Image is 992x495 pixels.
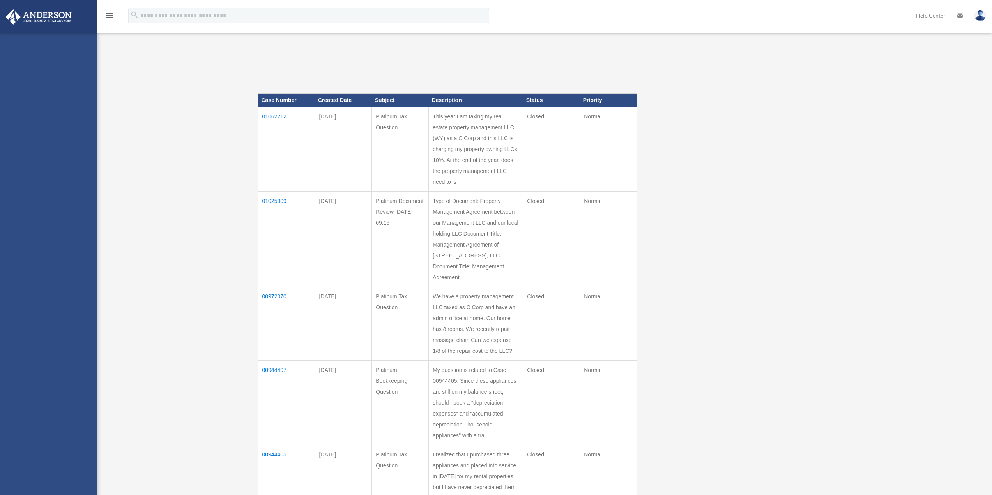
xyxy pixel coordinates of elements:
[523,287,580,361] td: Closed
[523,361,580,445] td: Closed
[429,287,523,361] td: We have a property management LLC taxed as C Corp and have an admin office at home. Our home has ...
[580,94,637,107] th: Priority
[258,192,315,287] td: 01025909
[258,94,315,107] th: Case Number
[429,94,523,107] th: Description
[315,107,372,192] td: [DATE]
[372,94,429,107] th: Subject
[315,287,372,361] td: [DATE]
[429,107,523,192] td: This year I am taxing my real estate property management LLC (WY) as a C Corp and this LLC is cha...
[974,10,986,21] img: User Pic
[429,361,523,445] td: My question is related to Case 00944405. Since these appliances are still on my balance sheet, sh...
[523,94,580,107] th: Status
[315,361,372,445] td: [DATE]
[429,192,523,287] td: Type of Document: Property Management Agreement between our Management LLC and our local holding ...
[258,107,315,192] td: 01062212
[372,107,429,192] td: Platinum Tax Question
[258,287,315,361] td: 00972070
[258,361,315,445] td: 00944407
[372,192,429,287] td: Platinum Document Review [DATE] 09:15
[580,107,637,192] td: Normal
[523,192,580,287] td: Closed
[372,287,429,361] td: Platinum Tax Question
[105,14,115,20] a: menu
[580,192,637,287] td: Normal
[372,361,429,445] td: Platinum Bookkeeping Question
[315,192,372,287] td: [DATE]
[315,94,372,107] th: Created Date
[580,287,637,361] td: Normal
[105,11,115,20] i: menu
[4,9,74,25] img: Anderson Advisors Platinum Portal
[523,107,580,192] td: Closed
[580,361,637,445] td: Normal
[130,11,139,19] i: search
